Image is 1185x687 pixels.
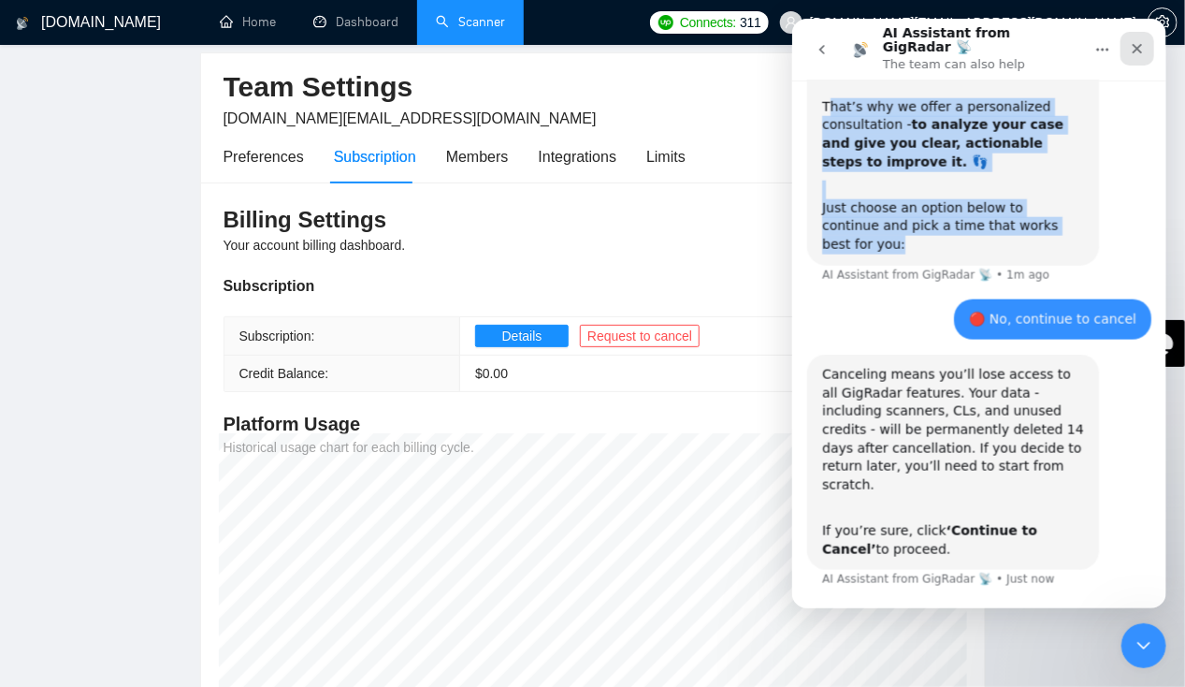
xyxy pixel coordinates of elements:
div: Preferences [224,145,304,168]
div: Members [446,145,509,168]
a: setting [1148,15,1178,30]
a: homeHome [220,14,276,30]
span: Request to cancel [587,326,692,346]
div: AI Assistant from GigRadar 📡 • Just now [30,555,262,566]
h3: Billing Settings [224,205,962,235]
div: AI Assistant from GigRadar 📡 • 1m ago [30,251,257,262]
iframe: Intercom live chat [1121,623,1166,668]
span: Subscription: [239,329,315,343]
button: Details [475,325,569,347]
div: 🔴 No, continue to cancel [177,292,344,311]
h2: Team Settings [224,68,962,107]
img: logo [16,8,29,38]
div: If you’re sure, click to proceed. [30,504,292,540]
span: Credit Balance: [239,366,329,381]
a: dashboardDashboard [313,14,398,30]
div: Limits [646,145,686,168]
div: Canceling means you’ll lose access to all GigRadar features. Your data - including scanners, CLs,... [15,336,307,551]
a: searchScanner [436,14,505,30]
div: That’s why we offer a personalized consultation - [30,61,292,153]
span: Connects: [680,12,736,33]
b: ‘Continue to Cancel’ [30,504,245,538]
div: Subscription [334,145,416,168]
span: 311 [740,12,760,33]
div: 🔴 No, continue to cancel [162,281,359,322]
span: Your account billing dashboard. [224,238,406,253]
button: setting [1148,7,1178,37]
div: Integrations [539,145,617,168]
img: upwork-logo.png [658,15,673,30]
span: setting [1149,15,1177,30]
div: Canceling means you’ll lose access to all GigRadar features. Your data - including scanners, CLs,... [30,347,292,494]
div: Subscription [224,274,962,298]
div: meetri.in@gmail.com says… [15,281,359,337]
div: Just choose an option below to continue and pick a time that works best for you: [30,162,292,235]
button: Request to cancel [580,325,700,347]
h4: Platform Usage [224,411,962,437]
span: [DOMAIN_NAME][EMAIL_ADDRESS][DOMAIN_NAME] [224,110,597,126]
b: to analyze your case and give you clear, actionable steps to improve it. 👣 [30,98,271,150]
iframe: Intercom live chat [792,19,1166,608]
span: $ 0.00 [475,366,508,381]
span: user [785,16,798,29]
span: Details [502,326,542,346]
div: AI Assistant from GigRadar 📡 says… [15,336,359,592]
